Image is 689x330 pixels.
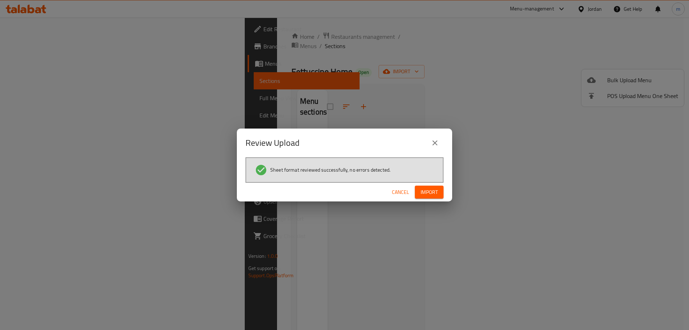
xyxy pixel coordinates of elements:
[389,186,412,199] button: Cancel
[245,137,300,149] h2: Review Upload
[421,188,438,197] span: Import
[415,186,444,199] button: Import
[392,188,409,197] span: Cancel
[426,134,444,152] button: close
[270,166,390,173] span: Sheet format reviewed successfully, no errors detected.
